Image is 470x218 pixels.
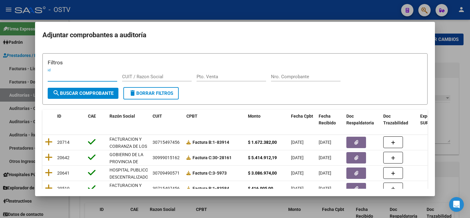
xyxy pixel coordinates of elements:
[193,140,213,145] span: Factura B:
[193,155,213,160] span: Factura C:
[150,110,184,130] datatable-header-cell: CUIT
[42,29,428,41] h2: Adjuntar comprobantes a auditoría
[291,186,304,191] span: [DATE]
[110,136,148,164] div: FACTURACION Y COBRANZA DE LOS EFECTORES PUBLICOS S.E.
[57,140,70,145] span: 20714
[383,114,408,126] span: Doc Trazabilidad
[57,186,70,191] span: 20510
[319,186,331,191] span: [DATE]
[184,110,245,130] datatable-header-cell: CPBT
[316,110,344,130] datatable-header-cell: Fecha Recibido
[418,110,452,130] datatable-header-cell: Expediente SUR Asociado
[291,171,304,176] span: [DATE]
[48,59,422,67] h3: Filtros
[110,151,151,186] div: GOBIERNO DE LA PROVINCIA DE [GEOGRAPHIC_DATA] ADMINISTRACION CENTRAL
[193,171,213,176] span: Factura C:
[289,110,316,130] datatable-header-cell: Fecha Cpbt
[319,114,336,126] span: Fecha Recibido
[248,186,273,191] strong: $ 416.005,00
[153,186,180,191] span: 30715497456
[291,155,304,160] span: [DATE]
[193,186,229,191] strong: 1-83584
[107,110,150,130] datatable-header-cell: Razón Social
[153,155,180,160] span: 30999015162
[381,110,418,130] datatable-header-cell: Doc Trazabilidad
[319,140,331,145] span: [DATE]
[346,114,374,126] span: Doc Respaldatoria
[344,110,381,130] datatable-header-cell: Doc Respaldatoria
[193,140,229,145] strong: 1-83914
[420,114,448,126] span: Expediente SUR Asociado
[248,171,277,176] strong: $ 3.086.974,00
[186,114,197,119] span: CPBT
[129,91,173,96] span: Borrar Filtros
[193,155,232,160] strong: 30-28161
[55,110,86,130] datatable-header-cell: ID
[291,114,313,119] span: Fecha Cpbt
[110,182,148,210] div: FACTURACION Y COBRANZA DE LOS EFECTORES PUBLICOS S.E.
[53,91,114,96] span: Buscar Comprobante
[153,114,162,119] span: CUIT
[193,186,213,191] span: Factura B:
[319,155,331,160] span: [DATE]
[319,171,331,176] span: [DATE]
[86,110,107,130] datatable-header-cell: CAE
[123,87,179,99] button: Borrar Filtros
[153,140,180,145] span: 30715497456
[57,171,70,176] span: 20641
[57,155,70,160] span: 20642
[193,171,227,176] strong: 3-5973
[291,140,304,145] span: [DATE]
[88,114,96,119] span: CAE
[153,171,180,176] span: 30709490571
[53,89,60,97] mat-icon: search
[57,114,61,119] span: ID
[48,88,118,99] button: Buscar Comprobante
[129,89,136,97] mat-icon: delete
[110,167,148,188] div: HOSPITAL PUBLICO DESCENTRALIZADO [PERSON_NAME]
[110,114,135,119] span: Razón Social
[248,114,261,119] span: Monto
[248,140,277,145] strong: $ 1.672.382,00
[248,155,277,160] strong: $ 5.414.912,19
[245,110,289,130] datatable-header-cell: Monto
[449,197,464,212] div: Open Intercom Messenger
